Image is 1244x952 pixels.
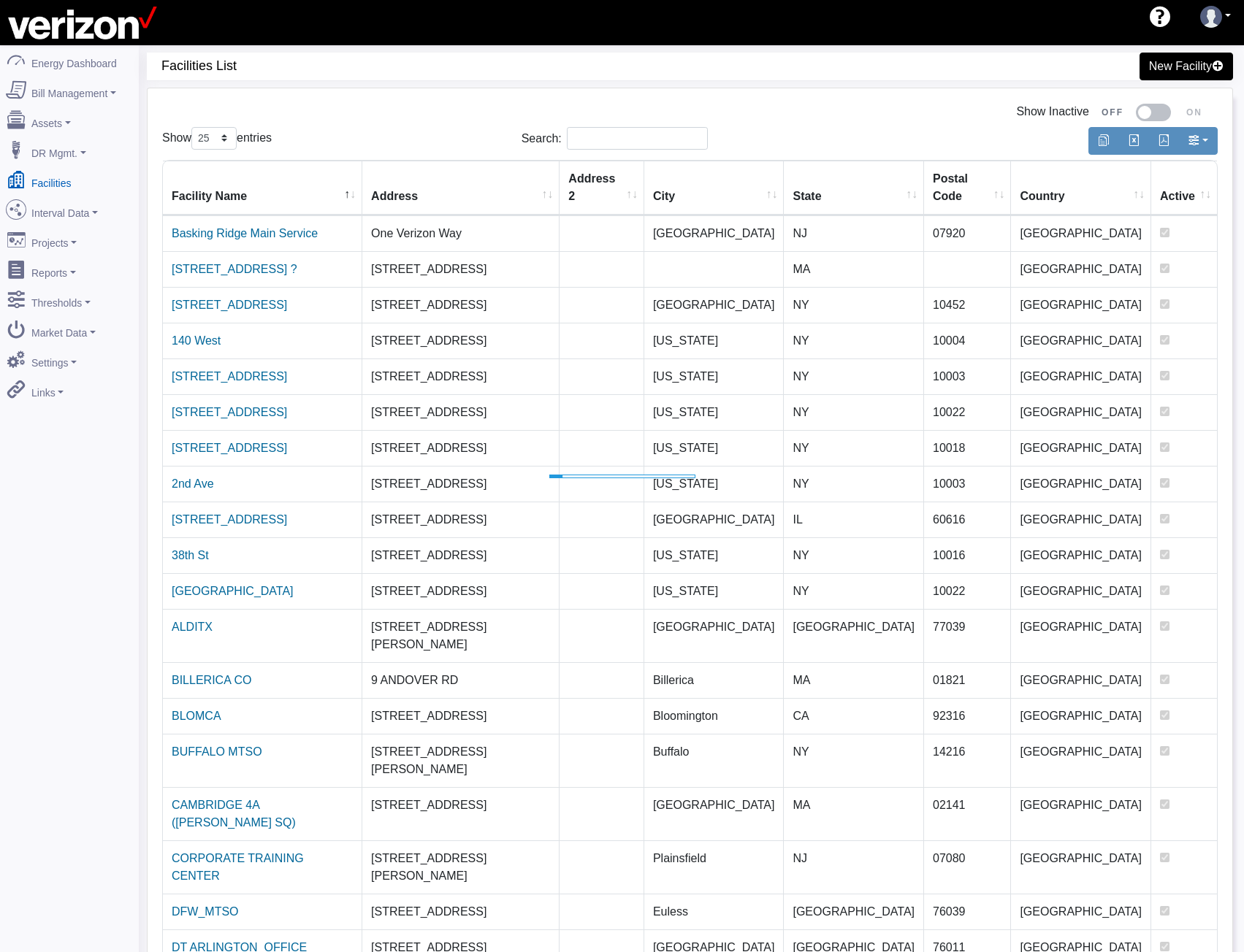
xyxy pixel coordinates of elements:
[172,585,294,597] a: [GEOGRAPHIC_DATA]
[172,745,262,758] a: BUFFALO MTSO
[644,573,785,609] td: [US_STATE]
[172,799,296,829] a: CAMBRIDGE 4A ([PERSON_NAME] SQ)
[362,734,560,787] td: [STREET_ADDRESS][PERSON_NAME]
[644,609,785,662] td: [GEOGRAPHIC_DATA]
[362,251,560,287] td: [STREET_ADDRESS]
[924,358,1011,394] td: 10003
[172,263,297,275] a: [STREET_ADDRESS] ?
[644,662,785,698] td: Billerica
[172,406,287,418] a: [STREET_ADDRESS]
[924,662,1011,698] td: 01821
[784,251,924,287] td: MA
[1011,323,1151,358] td: [GEOGRAPHIC_DATA]
[784,698,924,734] td: CA
[784,466,924,502] td: NY
[924,698,1011,734] td: 92316
[172,674,251,686] a: BILLERICA CO
[1011,215,1151,251] td: [GEOGRAPHIC_DATA]
[1011,698,1151,734] td: [GEOGRAPHIC_DATA]
[644,502,785,537] td: [GEOGRAPHIC_DATA]
[644,358,785,394] td: [US_STATE]
[172,621,213,633] a: ALDITX
[924,466,1011,502] td: 10003
[784,787,924,840] td: MA
[644,430,785,466] td: [US_STATE]
[924,502,1011,537] td: 60616
[924,215,1011,251] td: 07920
[1011,840,1151,894] td: [GEOGRAPHIC_DATA]
[1118,127,1149,155] button: Export to Excel
[1148,127,1179,155] button: Generate PDF
[172,513,287,526] a: [STREET_ADDRESS]
[644,894,785,929] td: Euless
[784,662,924,698] td: MA
[362,698,560,734] td: [STREET_ADDRESS]
[644,698,785,734] td: Bloomington
[362,573,560,609] td: [STREET_ADDRESS]
[362,537,560,573] td: [STREET_ADDRESS]
[172,549,209,561] a: 38th St
[362,894,560,929] td: [STREET_ADDRESS]
[172,370,287,383] a: [STREET_ADDRESS]
[644,787,785,840] td: [GEOGRAPHIC_DATA]
[784,734,924,787] td: NY
[1178,127,1218,155] button: Show/Hide Columns
[644,287,785,323] td: [GEOGRAPHIC_DATA]
[362,161,560,215] th: Address : activate to sort column ascending
[784,323,924,358] td: NY
[784,537,924,573] td: NY
[924,537,1011,573] td: 10016
[644,734,785,787] td: Buffalo
[1011,609,1151,662] td: [GEOGRAPHIC_DATA]
[1011,466,1151,502] td: [GEOGRAPHIC_DATA]
[1011,537,1151,573] td: [GEOGRAPHIC_DATA]
[644,537,785,573] td: [US_STATE]
[784,430,924,466] td: NY
[163,161,362,215] th: Facility Name : activate to sort column descending
[567,127,708,150] input: Search:
[172,905,239,918] a: DFW_MTSO
[522,127,708,150] label: Search:
[362,215,560,251] td: One Verizon Way
[924,287,1011,323] td: 10452
[172,227,318,239] a: Basking Ridge Main Service
[1011,251,1151,287] td: [GEOGRAPHIC_DATA]
[1088,127,1119,155] button: Copy to clipboard
[924,787,1011,840] td: 02141
[644,161,785,215] th: City : activate to sort column ascending
[784,502,924,537] td: IL
[924,394,1011,430] td: 10022
[1011,161,1151,215] th: Country : activate to sort column ascending
[1011,734,1151,787] td: [GEOGRAPHIC_DATA]
[784,394,924,430] td: NY
[162,127,272,150] label: Show entries
[644,394,785,430] td: [US_STATE]
[784,161,924,215] th: State : activate to sort column ascending
[1011,662,1151,698] td: [GEOGRAPHIC_DATA]
[784,609,924,662] td: [GEOGRAPHIC_DATA]
[362,430,560,466] td: [STREET_ADDRESS]
[924,430,1011,466] td: 10018
[362,609,560,662] td: [STREET_ADDRESS][PERSON_NAME]
[644,323,785,358] td: [US_STATE]
[1011,573,1151,609] td: [GEOGRAPHIC_DATA]
[172,852,304,882] a: CORPORATE TRAINING CENTER
[172,442,287,454] a: [STREET_ADDRESS]
[644,840,785,894] td: Plainsfield
[784,573,924,609] td: NY
[1011,430,1151,466] td: [GEOGRAPHIC_DATA]
[924,734,1011,787] td: 14216
[1011,894,1151,929] td: [GEOGRAPHIC_DATA]
[1011,358,1151,394] td: [GEOGRAPHIC_DATA]
[784,840,924,894] td: NJ
[1011,287,1151,323] td: [GEOGRAPHIC_DATA]
[644,466,785,502] td: [US_STATE]
[1151,161,1217,215] th: Active : activate to sort column ascending
[362,358,560,394] td: [STREET_ADDRESS]
[362,394,560,430] td: [STREET_ADDRESS]
[784,215,924,251] td: NJ
[362,466,560,502] td: [STREET_ADDRESS]
[172,710,221,722] a: BLOMCA
[362,787,560,840] td: [STREET_ADDRESS]
[924,894,1011,929] td: 76039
